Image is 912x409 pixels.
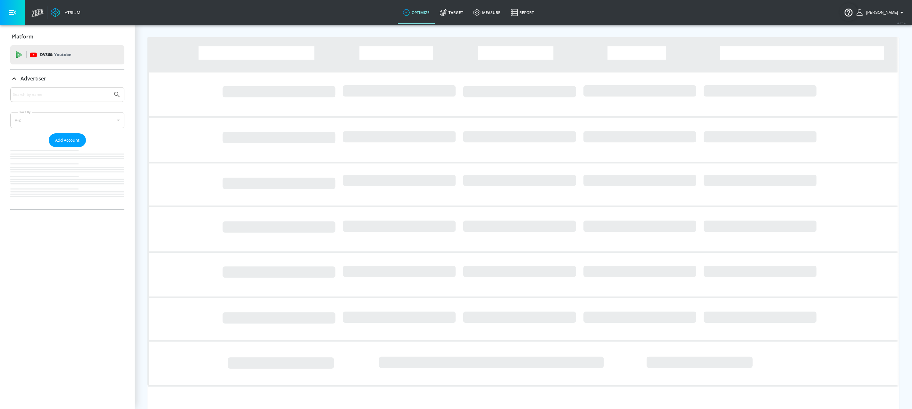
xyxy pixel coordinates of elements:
button: Add Account [49,133,86,147]
button: [PERSON_NAME] [857,9,906,16]
div: Atrium [62,10,80,15]
p: Youtube [54,51,71,58]
span: Add Account [55,137,79,144]
button: Open Resource Center [840,3,858,21]
p: Platform [12,33,33,40]
a: measure [468,1,506,24]
div: A-Z [10,112,124,128]
p: Advertiser [21,75,46,82]
div: Advertiser [10,87,124,209]
a: Target [435,1,468,24]
div: Advertiser [10,70,124,88]
span: v 4.25.4 [897,21,906,25]
div: DV360: Youtube [10,45,124,64]
a: Atrium [51,8,80,17]
p: DV360: [40,51,71,58]
nav: list of Advertiser [10,147,124,209]
input: Search by name [13,90,110,99]
div: Platform [10,28,124,46]
span: login as: ashley.jan@zefr.com [864,10,898,15]
label: Sort By [18,110,32,114]
a: Report [506,1,539,24]
a: optimize [398,1,435,24]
